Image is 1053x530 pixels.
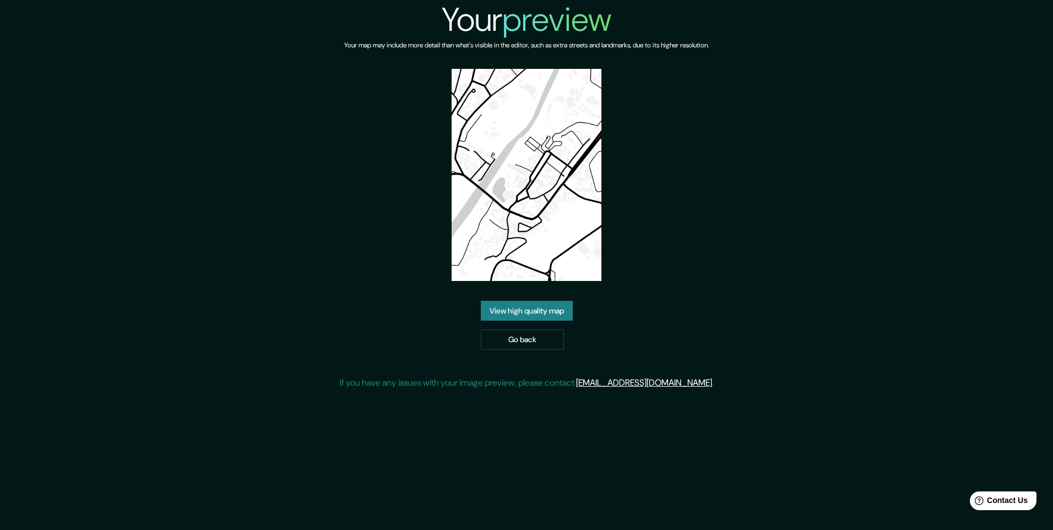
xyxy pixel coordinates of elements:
img: created-map-preview [452,69,601,281]
iframe: Help widget launcher [955,487,1041,518]
a: Go back [481,329,564,350]
a: View high quality map [481,301,573,321]
h6: Your map may include more detail than what's visible in the editor, such as extra streets and lan... [344,40,709,51]
p: If you have any issues with your image preview, please contact . [340,376,714,390]
a: [EMAIL_ADDRESS][DOMAIN_NAME] [576,377,712,388]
